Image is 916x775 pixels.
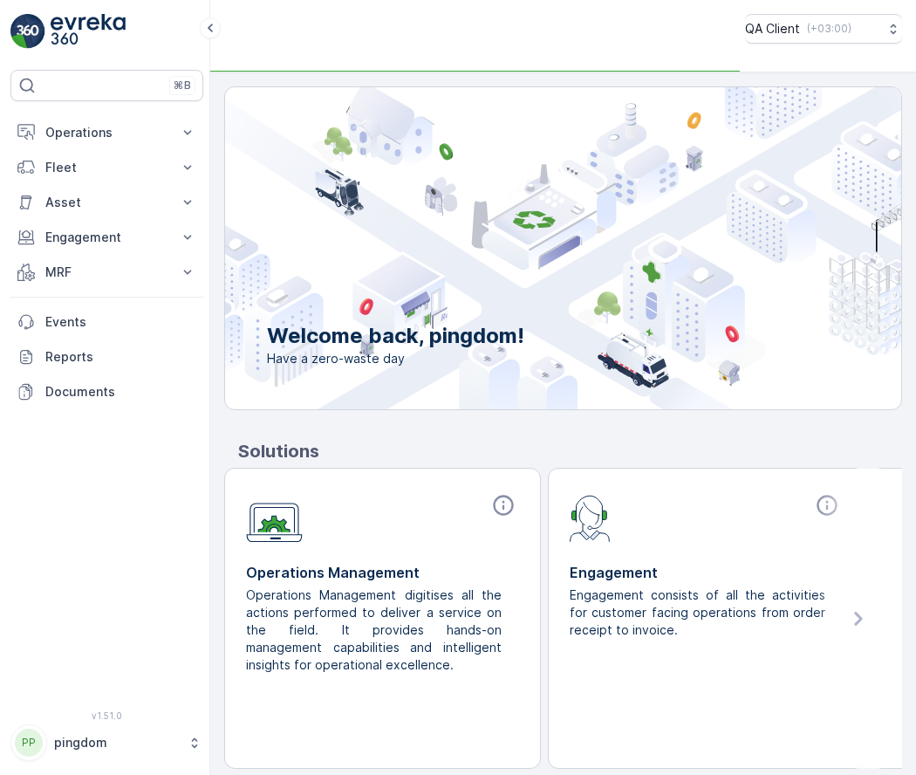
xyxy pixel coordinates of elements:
img: logo [10,14,45,49]
img: module-icon [246,493,303,543]
button: QA Client(+03:00) [745,14,902,44]
button: MRF [10,255,203,290]
p: Engagement [570,562,843,583]
button: Fleet [10,150,203,185]
button: Engagement [10,220,203,255]
span: Have a zero-waste day [267,350,524,367]
p: Operations [45,124,168,141]
a: Events [10,305,203,339]
p: MRF [45,264,168,281]
p: pingdom [54,734,179,751]
a: Reports [10,339,203,374]
p: Engagement consists of all the activities for customer facing operations from order receipt to in... [570,586,829,639]
p: Reports [45,348,196,366]
img: module-icon [570,493,611,542]
p: ⌘B [174,79,191,93]
p: Operations Management digitises all the actions performed to deliver a service on the field. It p... [246,586,505,674]
button: Asset [10,185,203,220]
p: Engagement [45,229,168,246]
p: Asset [45,194,168,211]
p: Welcome back, pingdom! [267,322,524,350]
p: QA Client [745,20,800,38]
p: Fleet [45,159,168,176]
p: ( +03:00 ) [807,22,851,36]
button: PPpingdom [10,724,203,761]
a: Documents [10,374,203,409]
p: Events [45,313,196,331]
img: logo_light-DOdMpM7g.png [51,14,126,49]
p: Documents [45,383,196,401]
p: Solutions [238,438,902,464]
div: PP [15,729,43,757]
img: city illustration [147,87,901,409]
p: Operations Management [246,562,519,583]
button: Operations [10,115,203,150]
span: v 1.51.0 [10,710,203,721]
